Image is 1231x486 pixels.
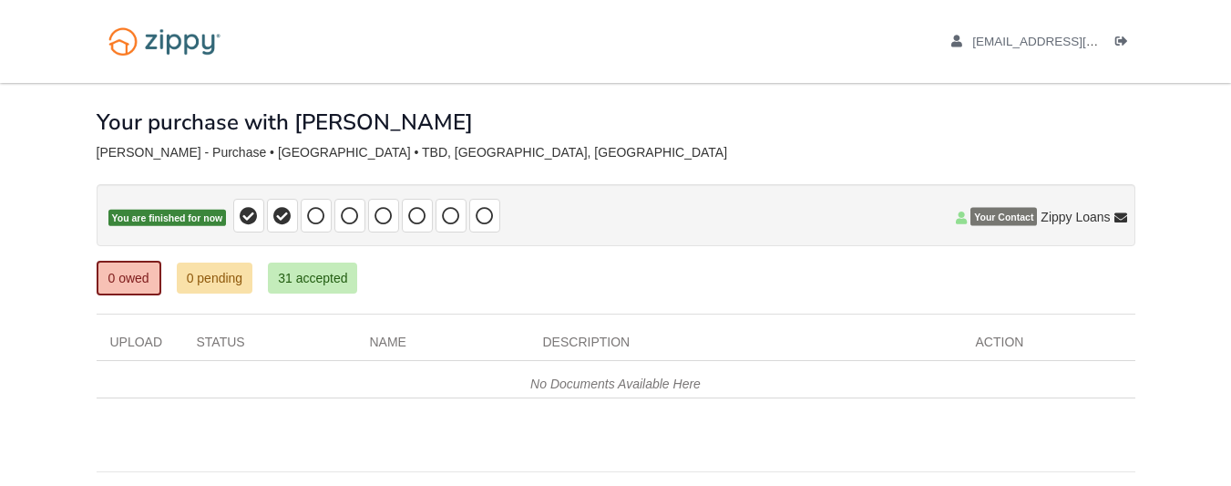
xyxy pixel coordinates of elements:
span: You are finished for now [108,210,227,227]
a: 0 pending [177,263,253,294]
div: Action [962,333,1135,360]
div: Status [183,333,356,360]
a: edit profile [951,35,1182,53]
a: Log out [1115,35,1135,53]
a: 31 accepted [268,263,357,294]
div: [PERSON_NAME] - Purchase • [GEOGRAPHIC_DATA] • TBD, [GEOGRAPHIC_DATA], [GEOGRAPHIC_DATA] [97,145,1135,160]
div: Name [356,333,529,360]
span: Zippy Loans [1041,208,1110,226]
div: Description [529,333,962,360]
div: Upload [97,333,183,360]
img: Logo [97,18,232,65]
h1: Your purchase with [PERSON_NAME] [97,110,473,134]
em: No Documents Available Here [530,377,701,391]
span: keairra.s1992@gmail.com [972,35,1181,48]
a: 0 owed [97,261,161,295]
span: Your Contact [970,208,1037,226]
